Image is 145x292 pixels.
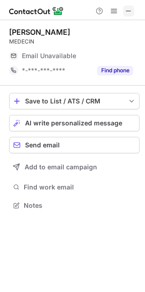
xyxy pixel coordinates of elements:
[9,159,140,175] button: Add to email campaign
[9,115,140,131] button: AI write personalized message
[9,93,140,109] button: save-profile-one-click
[22,52,76,60] span: Email Unavailable
[9,27,70,37] div: [PERSON_NAME]
[9,181,140,194] button: Find work email
[9,5,64,16] img: ContactOut v5.3.10
[24,183,136,191] span: Find work email
[25,163,97,171] span: Add to email campaign
[9,199,140,212] button: Notes
[9,38,140,46] div: MEDECIN
[97,66,133,75] button: Reveal Button
[24,201,136,210] span: Notes
[25,141,60,149] span: Send email
[25,97,124,105] div: Save to List / ATS / CRM
[9,137,140,153] button: Send email
[25,119,122,127] span: AI write personalized message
